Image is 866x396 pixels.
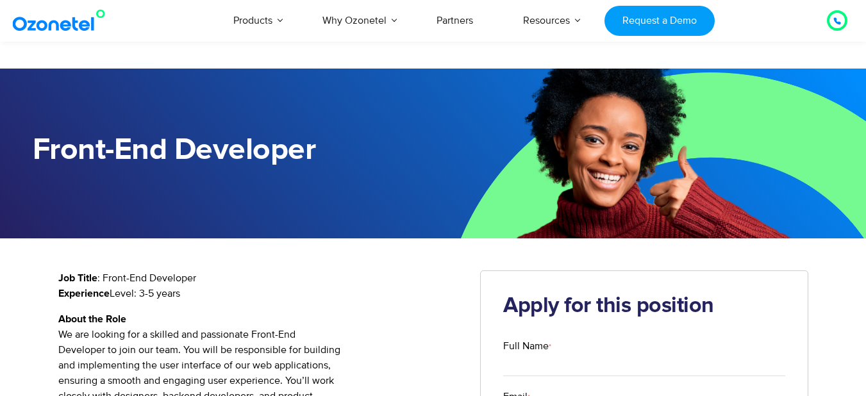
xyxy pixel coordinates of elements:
strong: About the Role [58,314,126,324]
label: Full Name [503,338,785,354]
strong: Job Title [58,273,97,283]
h2: Apply for this position [503,293,785,319]
p: : Front-End Developer Level: 3-5 years [58,270,462,301]
strong: Experience [58,288,110,299]
a: Request a Demo [604,6,714,36]
h1: Front-End Developer [33,133,433,168]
